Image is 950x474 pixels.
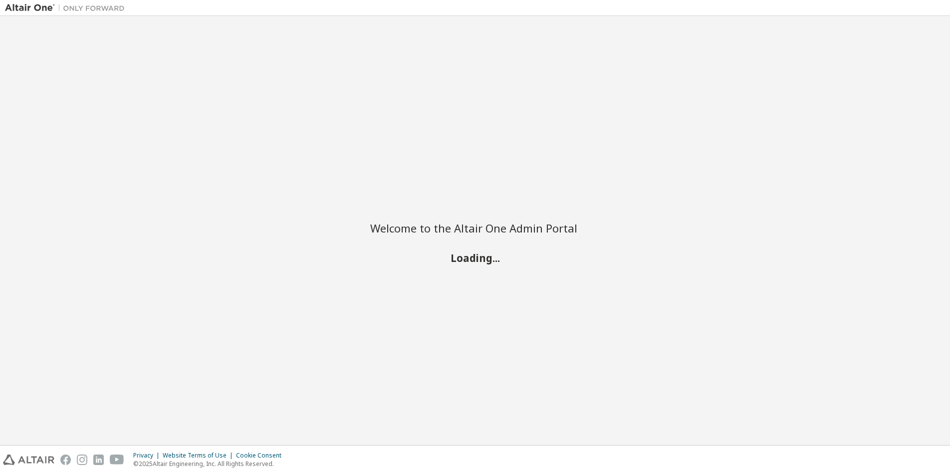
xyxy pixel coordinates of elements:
h2: Loading... [370,251,580,264]
img: Altair One [5,3,130,13]
p: © 2025 Altair Engineering, Inc. All Rights Reserved. [133,460,287,468]
div: Website Terms of Use [163,452,236,460]
img: instagram.svg [77,455,87,465]
div: Privacy [133,452,163,460]
h2: Welcome to the Altair One Admin Portal [370,221,580,235]
img: linkedin.svg [93,455,104,465]
div: Cookie Consent [236,452,287,460]
img: youtube.svg [110,455,124,465]
img: facebook.svg [60,455,71,465]
img: altair_logo.svg [3,455,54,465]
